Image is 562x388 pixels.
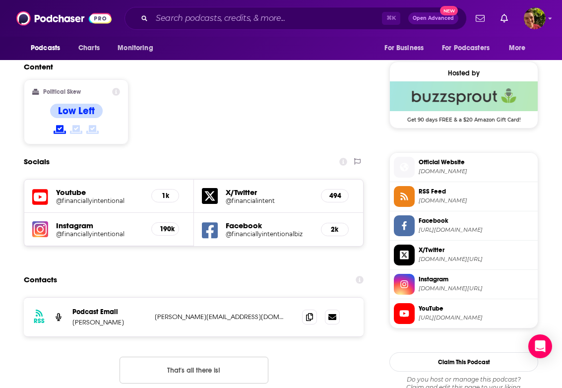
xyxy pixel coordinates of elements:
img: Buzzsprout Deal: Get 90 days FREE & a $20 Amazon Gift Card! [390,81,538,111]
span: Facebook [419,216,534,225]
div: Search podcasts, credits, & more... [125,7,467,30]
a: YouTube[URL][DOMAIN_NAME] [394,303,534,324]
a: X/Twitter[DOMAIN_NAME][URL] [394,245,534,265]
a: Instagram[DOMAIN_NAME][URL] [394,274,534,295]
button: open menu [111,39,166,58]
h2: Contacts [24,270,57,289]
p: [PERSON_NAME][EMAIL_ADDRESS][DOMAIN_NAME] [155,313,286,321]
img: Podchaser - Follow, Share and Rate Podcasts [16,9,112,28]
a: Show notifications dropdown [472,10,489,27]
h3: RSS [34,317,45,325]
button: open menu [436,39,504,58]
button: open menu [377,39,436,58]
span: https://www.facebook.com/financiallyintentionalbiz [419,226,534,234]
h2: Political Skew [43,88,81,95]
span: RSS Feed [419,187,534,196]
h4: Low Left [58,105,95,117]
p: [PERSON_NAME] [72,318,147,326]
button: Open AdvancedNew [408,12,458,24]
input: Search podcasts, credits, & more... [152,10,382,26]
span: For Podcasters [442,41,490,55]
span: YouTube [419,304,534,313]
h5: 494 [329,192,340,200]
button: open menu [24,39,73,58]
a: Facebook[URL][DOMAIN_NAME] [394,215,534,236]
span: For Business [384,41,424,55]
a: RSS Feed[DOMAIN_NAME] [394,186,534,207]
span: twitter.com/financialintent [419,256,534,263]
span: More [509,41,526,55]
h5: Instagram [56,221,143,230]
h2: Socials [24,152,50,171]
a: Official Website[DOMAIN_NAME] [394,157,534,178]
span: Official Website [419,158,534,167]
a: @financiallyintentionalbiz [226,230,313,238]
span: Instagram [419,275,534,284]
h5: Youtube [56,188,143,197]
h5: 190k [160,225,171,233]
span: New [440,6,458,15]
a: @financialintent [226,197,313,204]
div: Open Intercom Messenger [528,334,552,358]
span: Charts [78,41,100,55]
h2: Content [24,62,356,71]
button: Nothing here. [120,357,268,384]
a: Buzzsprout Deal: Get 90 days FREE & a $20 Amazon Gift Card! [390,81,538,122]
h5: 2k [329,225,340,234]
button: Show profile menu [524,7,546,29]
button: Claim This Podcast [389,352,538,372]
img: User Profile [524,7,546,29]
span: Monitoring [118,41,153,55]
p: Podcast Email [72,308,147,316]
h5: X/Twitter [226,188,313,197]
a: Show notifications dropdown [497,10,512,27]
h5: Facebook [226,221,313,230]
span: Logged in as Marz [524,7,546,29]
span: https://www.youtube.com/@financiallyintentional [419,314,534,322]
span: Open Advanced [413,16,454,21]
span: Podcasts [31,41,60,55]
span: financiallyintentional.com [419,168,534,175]
span: Do you host or manage this podcast? [389,376,538,384]
span: ⌘ K [382,12,400,25]
a: Charts [72,39,106,58]
span: Get 90 days FREE & a $20 Amazon Gift Card! [390,111,538,123]
img: iconImage [32,221,48,237]
h5: 1k [160,192,171,200]
button: open menu [502,39,538,58]
span: X/Twitter [419,246,534,255]
span: instagram.com/financiallyintentional [419,285,534,292]
div: Hosted by [390,69,538,77]
span: feeds.buzzsprout.com [419,197,534,204]
a: @financiallyintentional [56,230,143,238]
a: @financiallyintentional [56,197,143,204]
